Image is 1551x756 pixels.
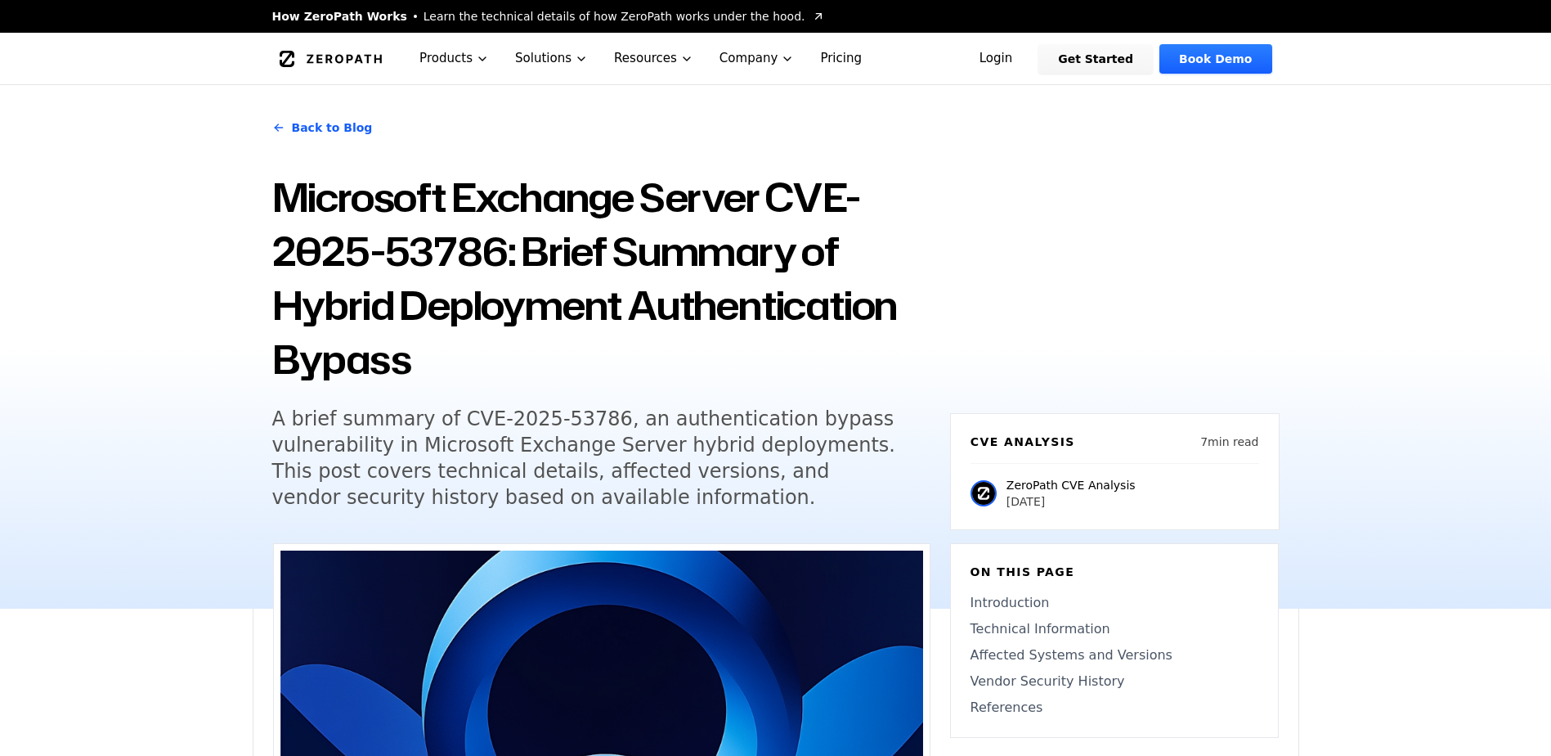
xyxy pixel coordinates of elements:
[706,33,808,84] button: Company
[1038,44,1153,74] a: Get Started
[970,672,1258,691] a: Vendor Security History
[970,480,997,506] img: ZeroPath CVE Analysis
[970,698,1258,718] a: References
[601,33,706,84] button: Resources
[1006,493,1136,510] p: [DATE]
[272,8,407,25] span: How ZeroPath Works
[502,33,601,84] button: Solutions
[970,434,1075,450] h6: CVE Analysis
[1159,44,1271,74] a: Book Demo
[1006,477,1136,493] p: ZeroPath CVE Analysis
[970,619,1258,639] a: Technical Information
[406,33,502,84] button: Products
[960,44,1033,74] a: Login
[272,8,825,25] a: How ZeroPath WorksLearn the technical details of how ZeroPath works under the hood.
[424,8,805,25] span: Learn the technical details of how ZeroPath works under the hood.
[272,105,373,151] a: Back to Blog
[807,33,875,84] a: Pricing
[1200,434,1258,450] p: 7 min read
[970,564,1258,580] h6: On this page
[272,170,930,386] h1: Microsoft Exchange Server CVE-2025-53786: Brief Summary of Hybrid Deployment Authentication Bypass
[253,33,1299,84] nav: Global
[970,646,1258,665] a: Affected Systems and Versions
[272,406,900,511] h5: A brief summary of CVE-2025-53786, an authentication bypass vulnerability in Microsoft Exchange S...
[970,593,1258,613] a: Introduction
